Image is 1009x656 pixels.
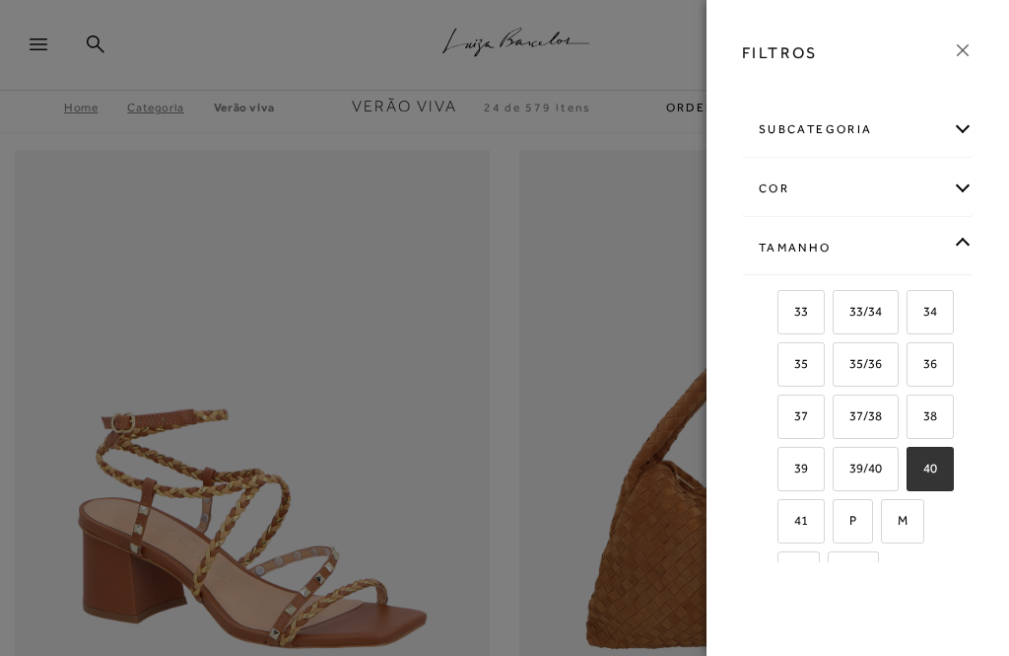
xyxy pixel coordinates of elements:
span: 37 [779,408,808,423]
span: 39/40 [835,461,882,475]
input: 33 [774,305,794,325]
input: 37 [774,409,794,429]
input: 41 [774,514,794,534]
span: 34 [908,304,937,319]
input: 39 [774,462,794,481]
span: 35 [779,356,808,371]
input: M [878,514,898,534]
input: 35 [774,357,794,377]
input: 38 [904,409,923,429]
div: subcategoria [743,104,973,156]
input: P [830,514,849,534]
span: 38 [908,408,937,423]
span: 37/38 [835,408,882,423]
input: 34 [904,305,923,325]
input: 40 [904,462,923,481]
input: 37/38 [830,409,849,429]
input: 36 [904,357,923,377]
span: 33 [779,304,808,319]
span: 41 [779,513,808,528]
span: 33/34 [835,304,882,319]
span: 40 [908,461,937,475]
div: cor [743,163,973,215]
h3: FILTROS [742,41,818,64]
span: 35/36 [835,356,882,371]
span: P [835,513,856,528]
span: 39 [779,461,808,475]
input: 33/34 [830,305,849,325]
span: 36 [908,356,937,371]
input: 35/36 [830,357,849,377]
span: M [883,513,908,528]
input: 39/40 [830,462,849,481]
div: Tamanho [743,222,973,274]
